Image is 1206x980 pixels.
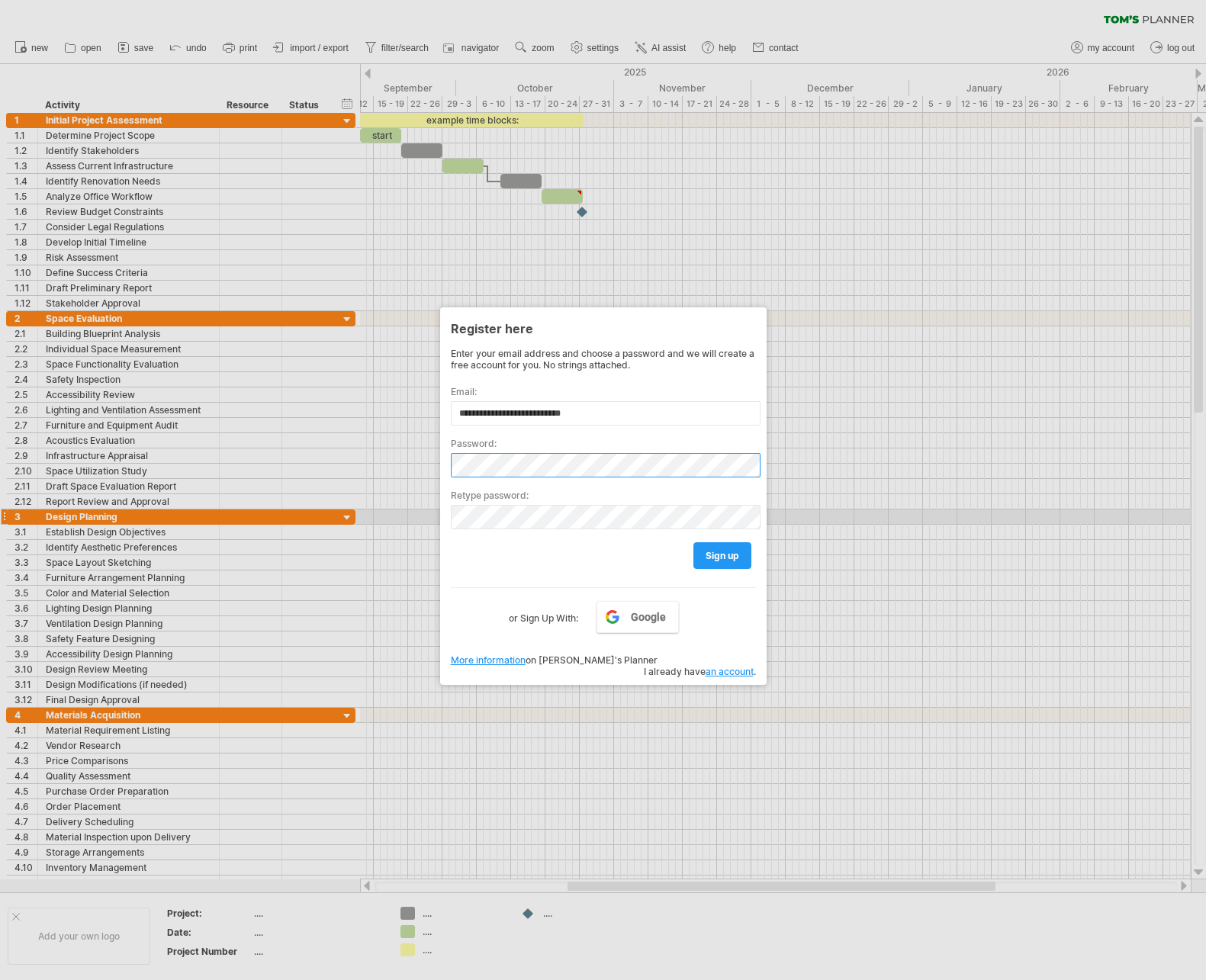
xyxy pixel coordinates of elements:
[631,611,666,623] span: Google
[706,550,739,561] span: sign up
[451,654,658,666] span: on [PERSON_NAME]'s Planner
[451,490,756,501] label: Retype password:
[451,438,756,449] label: Password:
[451,654,526,666] a: More information
[597,601,679,633] a: Google
[451,314,756,342] div: Register here
[693,542,751,569] a: sign up
[451,348,756,371] div: Enter your email address and choose a password and we will create a free account for you. No stri...
[509,601,578,627] label: or Sign Up With:
[644,666,756,677] span: I already have .
[706,666,754,677] a: an account
[451,386,756,397] label: Email:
